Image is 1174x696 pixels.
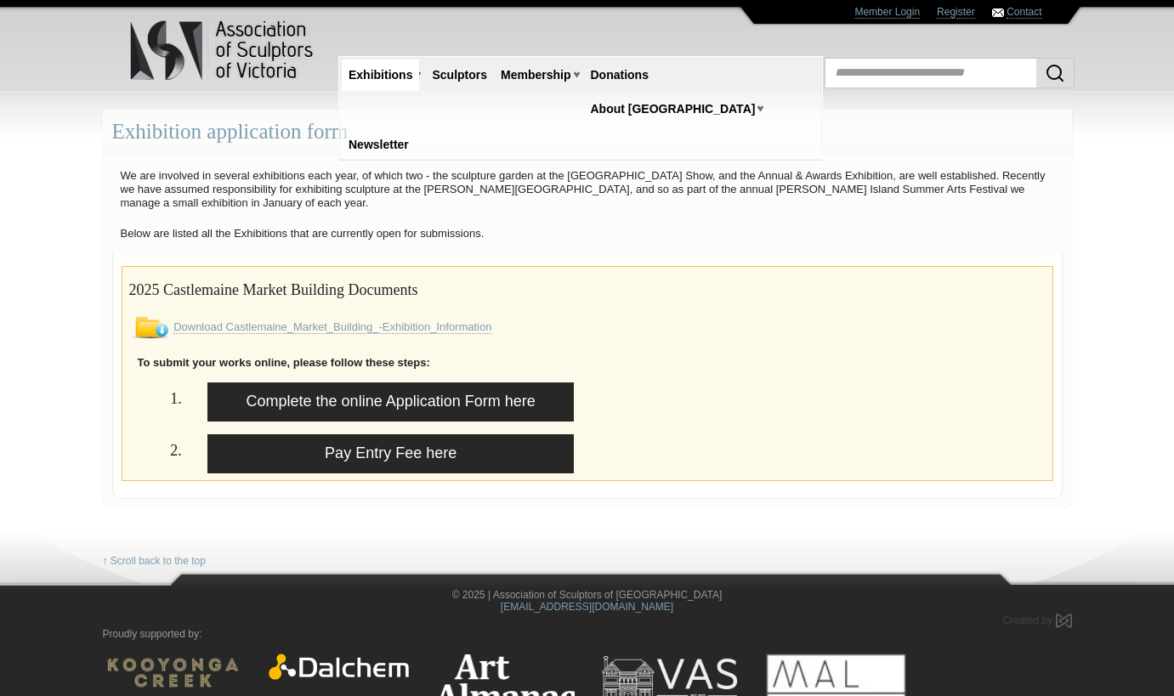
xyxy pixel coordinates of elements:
[112,165,1063,214] p: We are involved in several exhibitions each year, of which two - the sculpture garden at the [GEO...
[992,8,1004,17] img: Contact ASV
[1002,614,1071,626] a: Created by
[129,434,182,464] h2: 2.
[129,274,1046,303] h2: 2025 Castlemaine Market Building Documents
[342,59,419,91] a: Exhibitions
[937,6,975,19] a: Register
[342,129,416,161] a: Newsletter
[129,382,182,412] h2: 1.
[103,555,206,568] a: ↑ Scroll back to the top
[103,628,1072,641] p: Proudly supported by:
[584,93,763,125] a: About [GEOGRAPHIC_DATA]
[269,654,409,680] img: Dalchem Products
[425,59,494,91] a: Sculptors
[1007,6,1041,19] a: Contact
[1002,614,1052,626] span: Created by
[112,223,1063,245] p: Below are listed all the Exhibitions that are currently open for submissions.
[584,59,655,91] a: Donations
[129,17,316,84] img: logo.png
[103,654,243,692] img: Kooyonga Wines
[173,320,491,334] a: Download Castlemaine_Market_Building_-Exhibition_Information
[129,317,171,338] img: Download File
[207,434,575,473] a: Pay Entry Fee here
[854,6,920,19] a: Member Login
[138,356,430,369] strong: To submit your works online, please follow these steps:
[501,601,673,613] a: [EMAIL_ADDRESS][DOMAIN_NAME]
[207,382,575,422] a: Complete the online Application Form here
[1056,614,1072,628] img: Created by Marby
[494,59,577,91] a: Membership
[1045,63,1065,83] img: Search
[90,589,1085,614] div: © 2025 | Association of Sculptors of [GEOGRAPHIC_DATA]
[103,110,1072,155] div: Exhibition application form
